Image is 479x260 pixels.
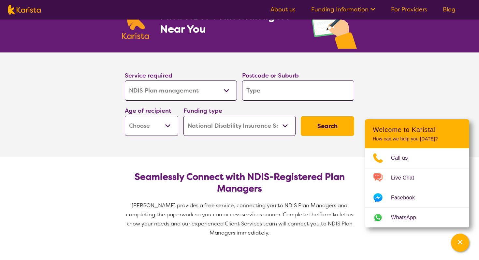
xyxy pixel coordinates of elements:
ul: Choose channel [365,148,469,227]
a: Blog [443,6,456,13]
a: About us [270,6,296,13]
label: Postcode or Suburb [242,72,299,79]
span: Facebook [391,193,423,203]
div: Channel Menu [365,119,469,227]
p: How can we help you [DATE]? [373,136,461,142]
label: Age of recipient [125,107,171,115]
button: Search [301,116,354,136]
label: Service required [125,72,172,79]
a: Web link opens in a new tab. [365,208,469,227]
a: For Providers [391,6,427,13]
button: Channel Menu [451,234,469,252]
h2: Seamlessly Connect with NDIS-Registered Plan Managers [130,171,349,195]
label: Funding type [183,107,222,115]
span: Call us [391,153,416,163]
img: Karista logo [8,5,41,15]
h2: Welcome to Karista! [373,126,461,134]
span: Live Chat [391,173,422,183]
span: WhatsApp [391,213,424,223]
a: Funding Information [311,6,375,13]
input: Type [242,80,354,101]
h1: Find NDIS Plan Managers Near You [160,9,296,36]
img: Karista logo [122,4,149,39]
span: [PERSON_NAME] provides a free service, connecting you to NDIS Plan Managers and completing the pa... [126,202,355,236]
